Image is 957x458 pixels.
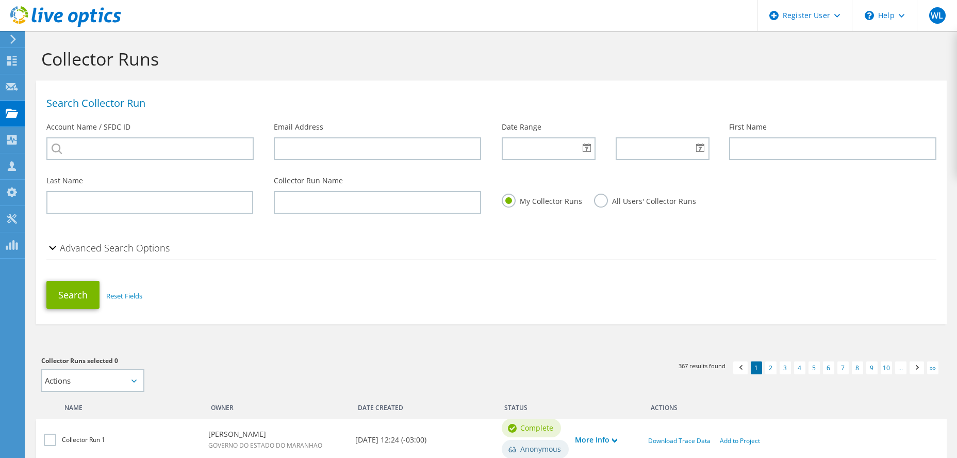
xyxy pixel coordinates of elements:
[520,422,553,434] span: Complete
[46,98,931,108] h1: Search Collector Run
[643,397,936,414] div: Actions
[106,291,142,301] a: Reset Fields
[895,361,906,374] a: …
[355,434,426,446] b: [DATE] 12:24 (-03:00)
[497,397,570,414] div: Status
[765,361,777,374] a: 2
[881,361,892,374] a: 10
[929,7,946,24] span: WL
[794,361,805,374] a: 4
[350,397,497,414] div: Date Created
[208,441,322,450] span: GOVERNO DO ESTADO DO MARANHAO
[751,361,762,374] a: 1
[46,281,100,309] button: Search
[852,361,863,374] a: 8
[274,122,323,132] label: Email Address
[823,361,834,374] a: 6
[729,122,767,132] label: First Name
[502,122,541,132] label: Date Range
[502,194,582,207] label: My Collector Runs
[808,361,820,374] a: 5
[41,48,936,70] h1: Collector Runs
[594,194,696,207] label: All Users' Collector Runs
[679,361,725,370] span: 367 results found
[648,436,711,445] a: Download Trace Data
[780,361,791,374] a: 3
[41,355,481,367] h3: Collector Runs selected 0
[57,397,203,414] div: Name
[520,444,561,455] span: Anonymous
[720,436,760,445] a: Add to Project
[837,361,849,374] a: 7
[203,397,350,414] div: Owner
[274,176,343,186] label: Collector Run Name
[865,11,874,20] svg: \n
[575,434,617,446] a: More Info
[927,361,938,374] a: »»
[208,429,322,440] b: [PERSON_NAME]
[46,176,83,186] label: Last Name
[866,361,878,374] a: 9
[46,238,170,258] h2: Advanced Search Options
[62,434,198,446] div: Collector Run 1
[46,122,130,132] label: Account Name / SFDC ID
